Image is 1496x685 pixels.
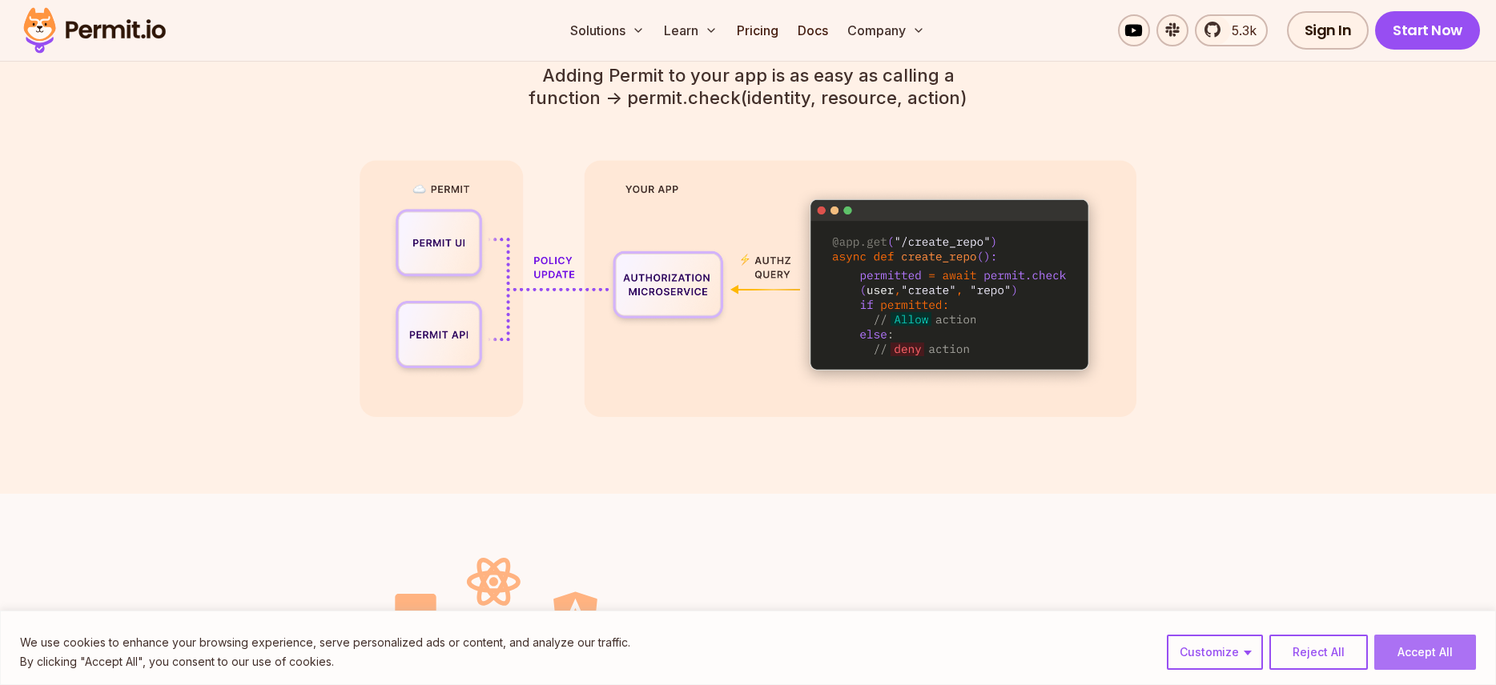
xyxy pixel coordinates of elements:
[504,64,992,109] p: Adding Permit to your app is as easy as calling a function - > permit.check(identity, resource, a...
[658,14,724,46] button: Learn
[564,14,651,46] button: Solutions
[1195,14,1268,46] a: 5.3k
[841,14,931,46] button: Company
[730,14,785,46] a: Pricing
[791,14,834,46] a: Docs
[1374,635,1476,670] button: Accept All
[1269,635,1368,670] button: Reject All
[1287,11,1369,50] a: Sign In
[1167,635,1263,670] button: Customize
[20,633,630,652] p: We use cookies to enhance your browsing experience, serve personalized ads or content, and analyz...
[20,652,630,671] p: By clicking "Accept All", you consent to our use of cookies.
[1375,11,1480,50] a: Start Now
[1222,21,1257,40] span: 5.3k
[16,3,173,58] img: Permit logo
